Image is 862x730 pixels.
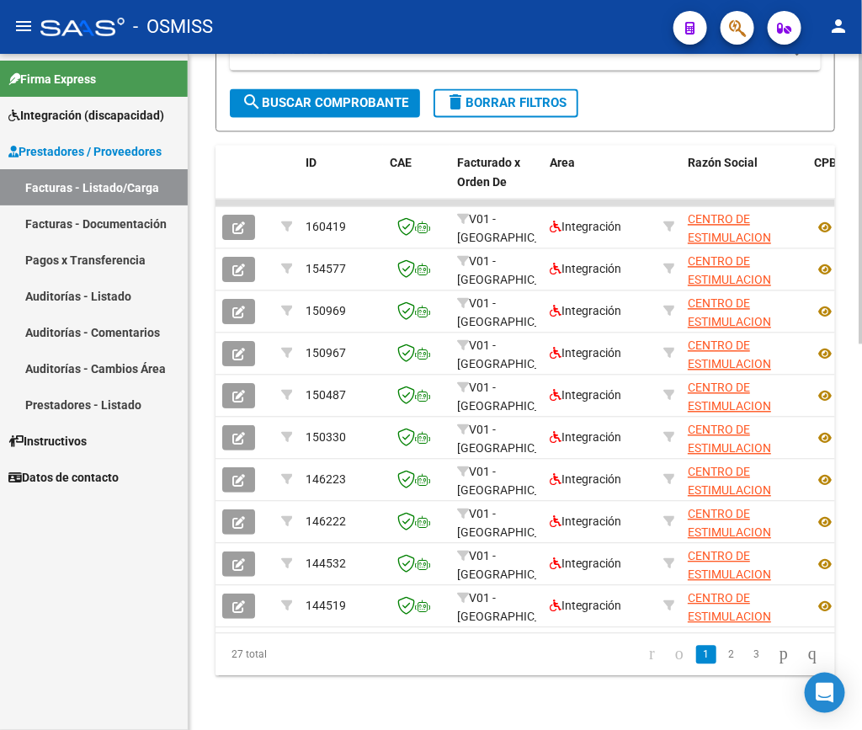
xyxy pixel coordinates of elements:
[688,505,801,541] div: 30716063344
[445,93,466,113] mat-icon: delete
[681,146,807,220] datatable-header-cell: Razón Social
[434,89,578,118] button: Borrar Filtros
[306,431,346,445] span: 150330
[696,646,716,664] a: 1
[550,473,621,487] span: Integración
[306,157,317,170] span: ID
[688,297,788,368] span: CENTRO DE ESTIMULACION TEMPRANA MAMA PIUQUEN SRL
[299,146,383,220] datatable-header-cell: ID
[390,157,412,170] span: CAE
[814,157,844,170] span: CPBT
[543,146,657,220] datatable-header-cell: Area
[306,473,346,487] span: 146223
[694,641,719,669] li: page 1
[13,16,34,36] mat-icon: menu
[688,253,801,288] div: 30716063344
[688,295,801,330] div: 30716063344
[306,305,346,318] span: 150969
[550,599,621,613] span: Integración
[747,646,767,664] a: 3
[550,431,621,445] span: Integración
[550,389,621,402] span: Integración
[450,146,543,220] datatable-header-cell: Facturado x Orden De
[8,106,164,125] span: Integración (discapacidad)
[550,305,621,318] span: Integración
[8,468,119,487] span: Datos de contacto
[550,347,621,360] span: Integración
[306,263,346,276] span: 154577
[306,347,346,360] span: 150967
[550,515,621,529] span: Integración
[215,634,337,676] div: 27 total
[306,221,346,234] span: 160419
[550,263,621,276] span: Integración
[688,157,758,170] span: Razón Social
[550,557,621,571] span: Integración
[668,646,691,664] a: go to previous page
[688,337,801,372] div: 30716063344
[744,641,769,669] li: page 3
[688,213,788,284] span: CENTRO DE ESTIMULACION TEMPRANA MAMA PIUQUEN SRL
[688,466,788,536] span: CENTRO DE ESTIMULACION TEMPRANA MAMA PIUQUEN SRL
[383,146,450,220] datatable-header-cell: CAE
[688,463,801,498] div: 30716063344
[306,515,346,529] span: 146222
[445,96,567,111] span: Borrar Filtros
[828,16,849,36] mat-icon: person
[242,93,262,113] mat-icon: search
[688,210,801,246] div: 30716063344
[721,646,742,664] a: 2
[688,339,788,410] span: CENTRO DE ESTIMULACION TEMPRANA MAMA PIUQUEN SRL
[688,550,788,621] span: CENTRO DE ESTIMULACION TEMPRANA MAMA PIUQUEN SRL
[8,70,96,88] span: Firma Express
[306,557,346,571] span: 144532
[550,157,575,170] span: Area
[8,142,162,161] span: Prestadores / Proveedores
[688,589,801,625] div: 30716063344
[8,432,87,450] span: Instructivos
[688,379,801,414] div: 30716063344
[550,221,621,234] span: Integración
[457,157,520,189] span: Facturado x Orden De
[801,646,824,664] a: go to last page
[719,641,744,669] li: page 2
[688,508,788,578] span: CENTRO DE ESTIMULACION TEMPRANA MAMA PIUQUEN SRL
[688,547,801,583] div: 30716063344
[688,424,788,494] span: CENTRO DE ESTIMULACION TEMPRANA MAMA PIUQUEN SRL
[805,673,845,713] div: Open Intercom Messenger
[641,646,662,664] a: go to first page
[688,255,788,326] span: CENTRO DE ESTIMULACION TEMPRANA MAMA PIUQUEN SRL
[688,381,788,452] span: CENTRO DE ESTIMULACION TEMPRANA MAMA PIUQUEN SRL
[306,389,346,402] span: 150487
[133,8,213,45] span: - OSMISS
[688,421,801,456] div: 30716063344
[230,89,420,118] button: Buscar Comprobante
[772,646,795,664] a: go to next page
[688,592,788,663] span: CENTRO DE ESTIMULACION TEMPRANA MAMA PIUQUEN SRL
[242,96,408,111] span: Buscar Comprobante
[306,599,346,613] span: 144519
